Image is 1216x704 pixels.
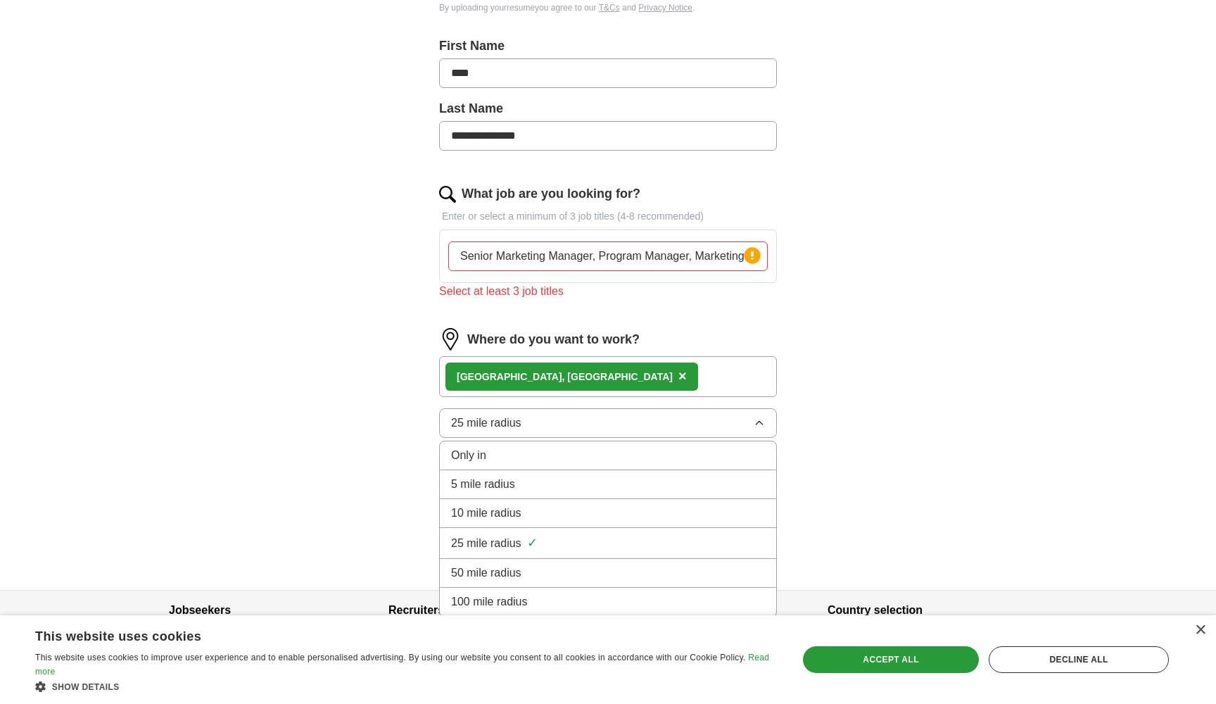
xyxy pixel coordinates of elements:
[527,534,538,553] span: ✓
[35,624,740,645] div: This website uses cookies
[439,186,456,203] img: search.png
[451,447,486,464] span: Only in
[35,653,746,662] span: This website uses cookies to improve user experience and to enable personalised advertising. By u...
[439,283,777,300] div: Select at least 3 job titles
[35,679,775,693] div: Show details
[451,415,521,432] span: 25 mile radius
[52,682,120,692] span: Show details
[989,646,1169,673] div: Decline all
[451,535,521,552] span: 25 mile radius
[1195,625,1205,636] div: Close
[439,209,777,224] p: Enter or select a minimum of 3 job titles (4-8 recommended)
[439,328,462,351] img: location.png
[467,330,640,349] label: Where do you want to work?
[678,368,687,384] span: ×
[448,241,768,271] input: Type a job title and press enter
[439,1,777,14] div: By uploading your resume you agree to our and .
[803,646,979,673] div: Accept all
[439,37,777,56] label: First Name
[638,3,692,13] a: Privacy Notice
[451,565,521,582] span: 50 mile radius
[451,593,528,610] span: 100 mile radius
[462,184,640,203] label: What job are you looking for?
[439,99,777,118] label: Last Name
[451,505,521,522] span: 10 mile radius
[439,408,777,438] button: 25 mile radius
[457,370,673,384] div: , [GEOGRAPHIC_DATA]
[828,591,1047,630] h4: Country selection
[457,371,562,382] strong: [GEOGRAPHIC_DATA]
[678,366,687,387] button: ×
[451,476,515,493] span: 5 mile radius
[599,3,620,13] a: T&Cs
